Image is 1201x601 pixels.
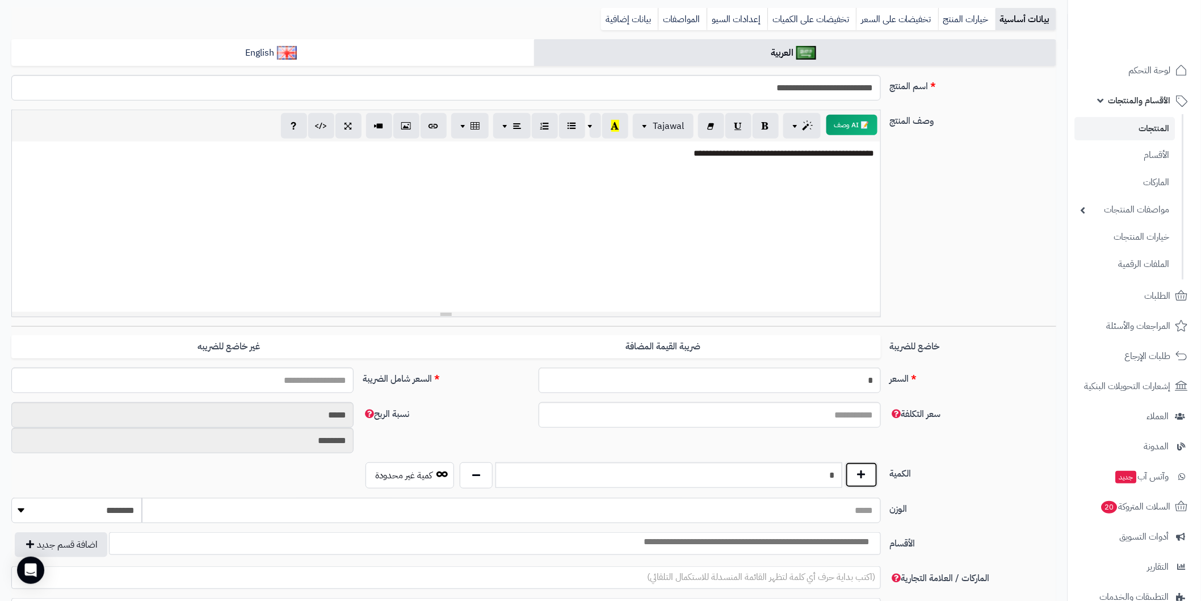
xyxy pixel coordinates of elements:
button: اضافة قسم جديد [15,532,107,557]
a: أدوات التسويق [1075,523,1194,550]
label: اسم المنتج [885,75,1061,93]
a: لوحة التحكم [1075,57,1194,84]
span: Tajawal [653,119,685,133]
button: 📝 AI وصف [826,115,877,135]
a: الأقسام [1075,143,1175,168]
a: السلات المتروكة20 [1075,493,1194,520]
button: Tajawal [633,114,694,139]
a: إعدادات السيو [707,8,767,31]
span: الأقسام والمنتجات [1108,93,1171,108]
a: الماركات [1075,170,1175,195]
a: مواصفات المنتجات [1075,198,1175,222]
span: التقارير [1148,559,1169,575]
a: التقارير [1075,553,1194,581]
span: المدونة [1144,439,1169,454]
span: (اكتب بداية حرف أي كلمة لتظهر القائمة المنسدلة للاستكمال التلقائي) [648,570,876,584]
label: السعر [885,368,1061,386]
label: وصف المنتج [885,110,1061,128]
a: بيانات إضافية [601,8,658,31]
span: إشعارات التحويلات البنكية [1085,378,1171,394]
a: خيارات المنتج [938,8,996,31]
a: طلبات الإرجاع [1075,343,1194,370]
a: المواصفات [658,8,707,31]
span: سعر التكلفة [890,407,941,421]
span: طلبات الإرجاع [1125,348,1171,364]
a: العملاء [1075,403,1194,430]
a: الملفات الرقمية [1075,252,1175,277]
label: السعر شامل الضريبة [358,368,534,386]
span: السلات المتروكة [1101,499,1171,515]
label: غير خاضع للضريبه [11,335,446,358]
a: وآتس آبجديد [1075,463,1194,490]
span: وآتس آب [1115,469,1169,485]
a: إشعارات التحويلات البنكية [1075,373,1194,400]
label: ضريبة القيمة المضافة [446,335,881,358]
a: الطلبات [1075,282,1194,310]
a: تخفيضات على الكميات [767,8,856,31]
a: خيارات المنتجات [1075,225,1175,249]
img: العربية [796,46,816,60]
a: بيانات أساسية [996,8,1056,31]
a: تخفيضات على السعر [856,8,938,31]
span: جديد [1116,471,1137,483]
label: الأقسام [885,532,1061,550]
span: نسبة الربح [363,407,409,421]
a: المدونة [1075,433,1194,460]
a: المنتجات [1075,117,1175,140]
a: المراجعات والأسئلة [1075,312,1194,340]
img: logo-2.png [1124,30,1190,54]
label: الوزن [885,498,1061,516]
div: Open Intercom Messenger [17,557,44,584]
span: أدوات التسويق [1120,529,1169,545]
a: English [11,39,534,67]
span: الطلبات [1145,288,1171,304]
span: المراجعات والأسئلة [1107,318,1171,334]
span: 20 [1102,501,1118,514]
span: لوحة التحكم [1129,62,1171,78]
label: الكمية [885,462,1061,481]
label: خاضع للضريبة [885,335,1061,353]
img: English [277,46,297,60]
span: العملاء [1147,408,1169,424]
a: العربية [534,39,1057,67]
span: الماركات / العلامة التجارية [890,571,990,585]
